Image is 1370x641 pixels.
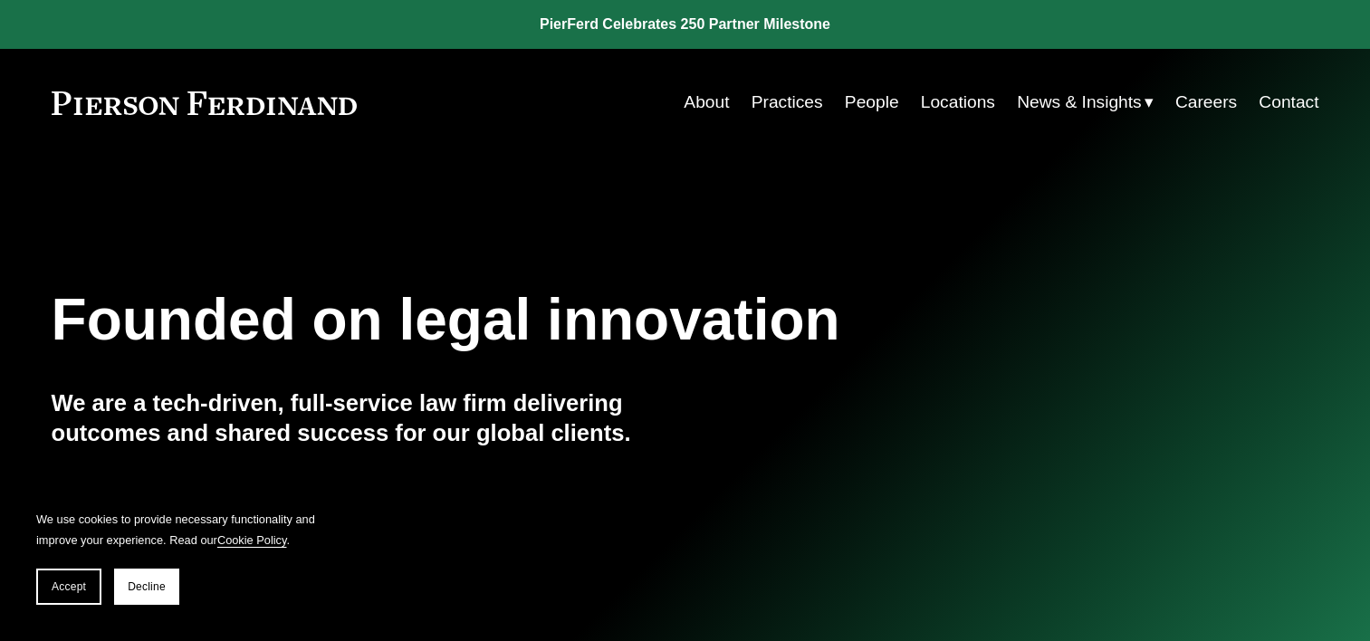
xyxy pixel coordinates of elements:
[921,85,995,120] a: Locations
[217,533,287,547] a: Cookie Policy
[114,569,179,605] button: Decline
[52,287,1108,353] h1: Founded on legal innovation
[36,509,326,550] p: We use cookies to provide necessary functionality and improve your experience. Read our .
[845,85,899,120] a: People
[684,85,729,120] a: About
[1017,85,1154,120] a: folder dropdown
[1175,85,1237,120] a: Careers
[752,85,823,120] a: Practices
[1259,85,1318,120] a: Contact
[52,388,685,447] h4: We are a tech-driven, full-service law firm delivering outcomes and shared success for our global...
[36,569,101,605] button: Accept
[18,491,344,623] section: Cookie banner
[128,580,166,593] span: Decline
[1017,87,1142,119] span: News & Insights
[52,580,86,593] span: Accept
